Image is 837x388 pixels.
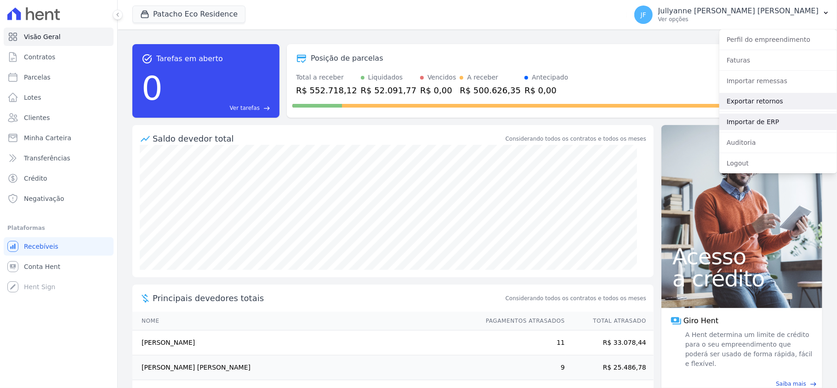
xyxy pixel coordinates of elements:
[672,245,811,268] span: Acesso
[4,189,114,208] a: Negativação
[166,104,270,112] a: Ver tarefas east
[4,108,114,127] a: Clientes
[719,93,837,109] a: Exportar retornos
[524,84,568,97] div: R$ 0,00
[719,134,837,151] a: Auditoria
[24,73,51,82] span: Parcelas
[641,11,646,18] span: JF
[296,73,357,82] div: Total a receber
[719,52,837,68] a: Faturas
[4,149,114,167] a: Transferências
[132,312,477,331] th: Nome
[427,73,456,82] div: Vencidos
[683,330,813,369] span: A Hent determina um limite de crédito para o seu empreendimento que poderá ser usado de forma ráp...
[24,194,64,203] span: Negativação
[719,31,837,48] a: Perfil do empreendimento
[230,104,260,112] span: Ver tarefas
[719,114,837,130] a: Importar de ERP
[420,84,456,97] div: R$ 0,00
[477,331,565,355] td: 11
[667,380,817,388] a: Saiba mais east
[532,73,568,82] div: Antecipado
[467,73,498,82] div: A receber
[142,53,153,64] span: task_alt
[24,154,70,163] span: Transferências
[565,331,654,355] td: R$ 33.078,44
[810,381,817,388] span: east
[24,32,61,41] span: Visão Geral
[263,105,270,112] span: east
[156,53,223,64] span: Tarefas em aberto
[672,268,811,290] span: a crédito
[477,355,565,380] td: 9
[565,312,654,331] th: Total Atrasado
[658,16,819,23] p: Ver opções
[24,113,50,122] span: Clientes
[132,355,477,380] td: [PERSON_NAME] [PERSON_NAME]
[4,88,114,107] a: Lotes
[153,132,504,145] div: Saldo devedor total
[627,2,837,28] button: JF Jullyanne [PERSON_NAME] [PERSON_NAME] Ver opções
[4,257,114,276] a: Conta Hent
[4,48,114,66] a: Contratos
[776,380,806,388] span: Saiba mais
[24,242,58,251] span: Recebíveis
[361,84,416,97] div: R$ 52.091,77
[24,262,60,271] span: Conta Hent
[4,68,114,86] a: Parcelas
[719,73,837,89] a: Importar remessas
[24,93,41,102] span: Lotes
[4,129,114,147] a: Minha Carteira
[142,64,163,112] div: 0
[132,331,477,355] td: [PERSON_NAME]
[296,84,357,97] div: R$ 552.718,12
[368,73,403,82] div: Liquidados
[24,52,55,62] span: Contratos
[506,135,646,143] div: Considerando todos os contratos e todos os meses
[132,6,245,23] button: Patacho Eco Residence
[460,84,521,97] div: R$ 500.626,35
[683,315,718,326] span: Giro Hent
[565,355,654,380] td: R$ 25.486,78
[658,6,819,16] p: Jullyanne [PERSON_NAME] [PERSON_NAME]
[506,294,646,302] span: Considerando todos os contratos e todos os meses
[24,174,47,183] span: Crédito
[719,155,837,171] a: Logout
[4,28,114,46] a: Visão Geral
[477,312,565,331] th: Pagamentos Atrasados
[24,133,71,143] span: Minha Carteira
[7,223,110,234] div: Plataformas
[4,169,114,188] a: Crédito
[153,292,504,304] span: Principais devedores totais
[311,53,383,64] div: Posição de parcelas
[4,237,114,256] a: Recebíveis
